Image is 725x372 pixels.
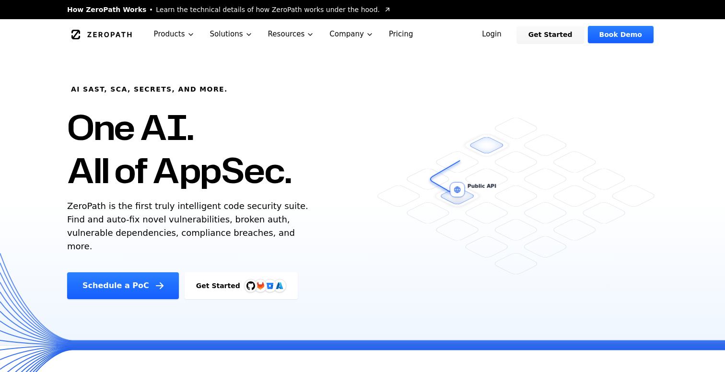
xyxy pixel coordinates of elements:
[67,5,146,14] span: How ZeroPath Works
[202,19,260,49] button: Solutions
[470,26,513,43] a: Login
[71,84,228,94] h6: AI SAST, SCA, Secrets, and more.
[265,280,275,291] svg: Bitbucket
[56,19,669,49] nav: Global
[67,199,313,253] p: ZeroPath is the first truly intelligent code security suite. Find and auto-fix novel vulnerabilit...
[322,19,381,49] button: Company
[67,5,391,14] a: How ZeroPath WorksLearn the technical details of how ZeroPath works under the hood.
[588,26,654,43] a: Book Demo
[246,281,255,290] img: GitHub
[67,272,179,299] a: Schedule a PoC
[260,19,322,49] button: Resources
[517,26,584,43] a: Get Started
[251,276,270,295] img: GitLab
[156,5,380,14] span: Learn the technical details of how ZeroPath works under the hood.
[276,282,283,290] img: Azure
[146,19,202,49] button: Products
[67,105,291,192] h1: One AI. All of AppSec.
[381,19,421,49] a: Pricing
[185,272,298,299] a: Get StartedGitHubGitLabAzure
